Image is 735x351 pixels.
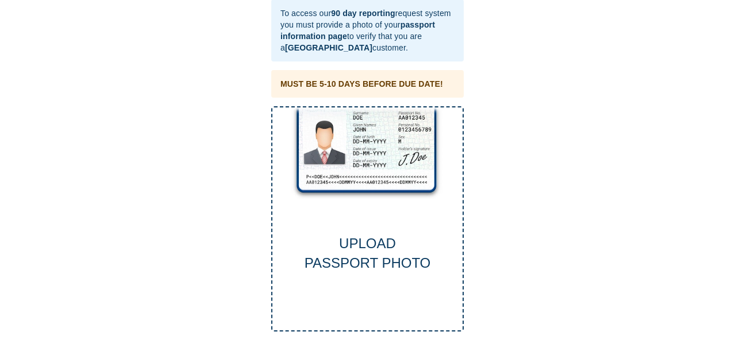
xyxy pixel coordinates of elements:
div: MUST BE 5-10 DAYS BEFORE DUE DATE! [280,78,443,90]
b: [GEOGRAPHIC_DATA] [285,43,372,52]
b: passport information page [280,20,435,41]
div: UPLOAD PASSPORT PHOTO [272,234,463,273]
b: 90 day reporting [331,9,395,18]
div: To access our request system you must provide a photo of your to verify that you are a customer. [280,3,455,58]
